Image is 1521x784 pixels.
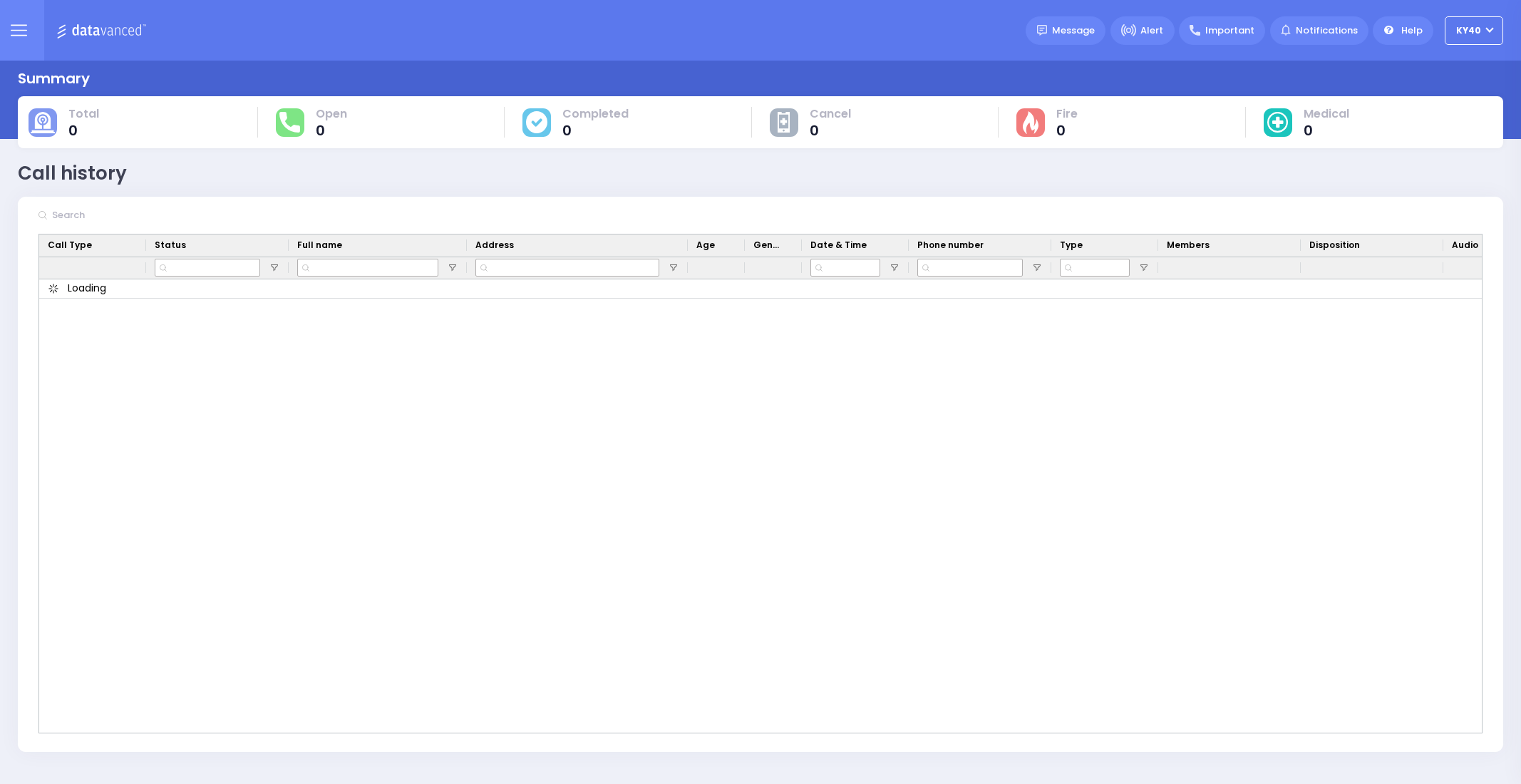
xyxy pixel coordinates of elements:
span: Notifications [1296,24,1358,38]
span: Disposition [1309,239,1360,252]
span: Total [68,107,99,121]
button: Open Filter Menu [269,262,280,274]
span: Call Type [48,239,92,252]
span: Members [1167,239,1210,252]
span: Message [1052,24,1095,38]
button: Open Filter Menu [447,262,458,274]
span: Type [1060,239,1083,252]
img: medical-cause.svg [1267,112,1289,133]
img: Logo [56,21,151,39]
img: cause-cover.svg [526,111,547,133]
input: Address Filter Input [475,259,659,277]
span: Address [475,239,514,252]
span: 0 [316,123,347,138]
span: Cancel [810,107,851,121]
span: KY40 [1456,24,1481,37]
span: Date & Time [810,239,867,252]
span: 0 [562,123,629,138]
div: Call history [18,160,127,187]
span: Phone number [917,239,984,252]
button: Open Filter Menu [1138,262,1150,274]
div: Summary [18,68,90,89]
input: Phone number Filter Input [917,259,1023,277]
img: message.svg [1037,25,1048,36]
span: Age [696,239,715,252]
span: Completed [562,107,629,121]
span: Medical [1304,107,1349,121]
img: total-cause.svg [31,112,55,133]
span: Alert [1140,24,1163,38]
button: Open Filter Menu [668,262,679,274]
input: Date & Time Filter Input [810,259,880,277]
span: Important [1205,24,1254,38]
span: Gender [753,239,782,252]
span: 0 [1056,123,1078,138]
span: 0 [810,123,851,138]
span: 0 [1304,123,1349,138]
span: 0 [68,123,99,138]
input: Search [48,202,262,229]
input: Status Filter Input [155,259,260,277]
button: Open Filter Menu [889,262,900,274]
span: Open [316,107,347,121]
button: KY40 [1445,16,1503,45]
img: total-response.svg [279,112,299,132]
span: Help [1401,24,1423,38]
span: Full name [297,239,342,252]
input: Type Filter Input [1060,259,1130,277]
span: Loading [68,281,106,296]
input: Full name Filter Input [297,259,438,277]
span: Fire [1056,107,1078,121]
span: Audio [1452,239,1478,252]
button: Open Filter Menu [1031,262,1043,274]
img: fire-cause.svg [1023,111,1038,134]
img: other-cause.svg [778,112,790,133]
span: Status [155,239,186,252]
